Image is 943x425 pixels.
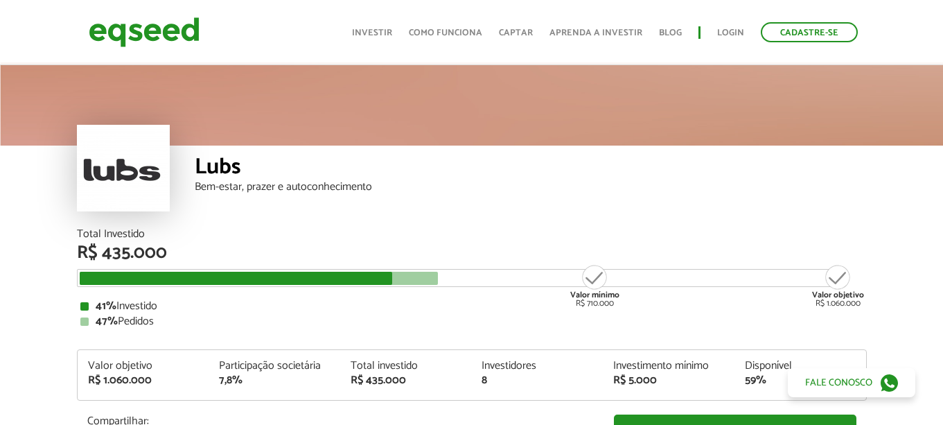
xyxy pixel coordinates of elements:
a: Investir [352,28,392,37]
div: R$ 435.000 [351,375,461,386]
div: Participação societária [219,361,330,372]
div: R$ 5.000 [613,375,724,386]
div: Lubs [195,156,867,182]
div: Pedidos [80,316,863,327]
strong: 47% [96,312,118,331]
a: Cadastre-se [761,22,858,42]
a: Captar [499,28,533,37]
img: EqSeed [89,14,200,51]
div: Investido [80,301,863,312]
a: Aprenda a investir [549,28,642,37]
div: Bem-estar, prazer e autoconhecimento [195,182,867,193]
a: Login [717,28,744,37]
a: Como funciona [409,28,482,37]
div: 8 [482,375,592,386]
div: Total Investido [77,229,867,240]
div: R$ 710.000 [569,263,621,308]
div: Valor objetivo [88,361,199,372]
div: R$ 1.060.000 [812,263,864,308]
div: Disponível [745,361,856,372]
strong: 41% [96,297,116,315]
strong: Valor objetivo [812,288,864,302]
a: Fale conosco [788,368,915,397]
div: 7,8% [219,375,330,386]
div: Investidores [482,361,592,372]
div: R$ 1.060.000 [88,375,199,386]
div: Investimento mínimo [613,361,724,372]
div: Total investido [351,361,461,372]
a: Blog [659,28,682,37]
strong: Valor mínimo [570,288,619,302]
div: R$ 435.000 [77,244,867,262]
